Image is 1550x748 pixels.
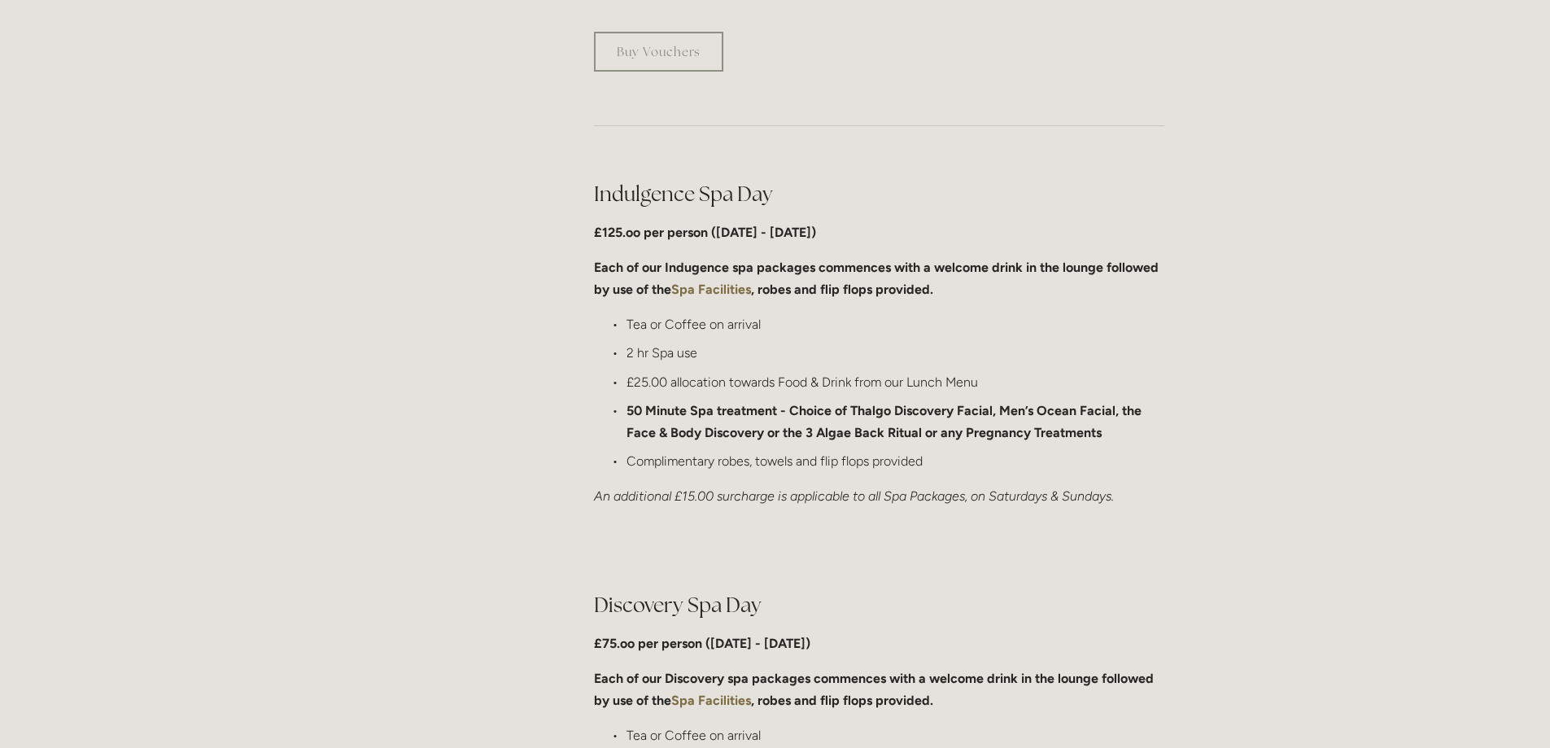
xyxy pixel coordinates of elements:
strong: 50 Minute Spa treatment - Choice of Thalgo Discovery Facial, Men’s Ocean Facial, the Face & Body ... [627,403,1145,440]
strong: £75.oo per person ([DATE] - [DATE]) [594,636,810,651]
p: Complimentary robes, towels and flip flops provided [627,450,1164,472]
strong: , robes and flip flops provided. [751,282,933,297]
h2: Discovery Spa Day [594,591,1164,619]
strong: £125.oo per person ([DATE] - [DATE]) [594,225,816,240]
h2: Indulgence Spa Day [594,180,1164,208]
p: Tea or Coffee on arrival [627,724,1164,746]
a: Buy Vouchers [594,32,723,72]
strong: Each of our Indugence spa packages commences with a welcome drink in the lounge followed by use o... [594,260,1162,297]
em: An additional £15.00 surcharge is applicable to all Spa Packages, on Saturdays & Sundays. [594,488,1114,504]
p: Tea or Coffee on arrival [627,313,1164,335]
strong: Each of our Discovery spa packages commences with a welcome drink in the lounge followed by use o... [594,671,1157,708]
a: Spa Facilities [671,282,751,297]
a: Spa Facilities [671,693,751,708]
strong: , robes and flip flops provided. [751,693,933,708]
p: 2 hr Spa use [627,342,1164,364]
p: £25.00 allocation towards Food & Drink from our Lunch Menu [627,371,1164,393]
